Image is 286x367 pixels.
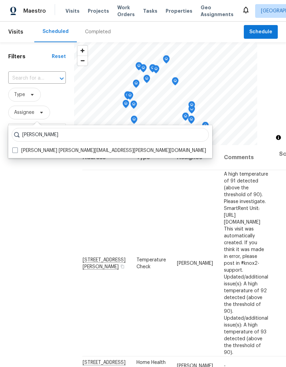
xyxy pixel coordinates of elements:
[131,116,138,126] div: Map marker
[52,53,66,60] div: Reset
[135,62,142,73] div: Map marker
[127,92,133,102] div: Map marker
[149,64,156,75] div: Map marker
[136,257,166,269] span: Temperature Check
[143,75,150,85] div: Map marker
[12,147,206,154] label: [PERSON_NAME] [PERSON_NAME][EMAIL_ADDRESS][PERSON_NAME][DOMAIN_NAME]
[130,100,137,111] div: Map marker
[153,65,159,76] div: Map marker
[143,9,157,13] span: Tasks
[88,8,109,14] span: Projects
[57,74,67,83] button: Open
[182,113,189,123] div: Map marker
[202,122,209,132] div: Map marker
[8,73,47,84] input: Search for an address...
[244,25,278,39] button: Schedule
[65,8,80,14] span: Visits
[133,80,140,90] div: Map marker
[249,28,272,36] span: Schedule
[188,101,195,112] div: Map marker
[8,24,23,39] span: Visits
[224,171,268,355] span: A high temperature of 91 detected (above the threshold of 90). Please investigate. SmartRent Unit...
[276,134,281,141] span: Toggle attribution
[124,91,131,102] div: Map marker
[78,46,87,56] button: Zoom in
[140,64,147,75] div: Map marker
[78,56,87,66] button: Zoom out
[122,100,129,110] div: Map marker
[43,28,69,35] div: Scheduled
[23,8,46,14] span: Maestro
[177,261,213,265] span: [PERSON_NAME]
[274,133,283,142] button: Toggle attribution
[166,8,192,14] span: Properties
[188,116,195,126] div: Map marker
[163,55,170,66] div: Map marker
[14,109,34,116] span: Assignee
[74,42,257,145] canvas: Map
[8,53,52,60] h1: Filters
[117,4,135,18] span: Work Orders
[119,263,126,269] button: Copy Address
[201,4,234,18] span: Geo Assignments
[14,91,25,98] span: Type
[172,77,179,88] div: Map marker
[85,28,111,35] div: Completed
[218,145,274,170] th: Comments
